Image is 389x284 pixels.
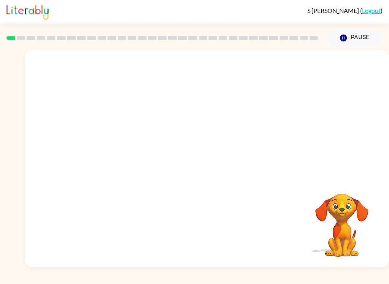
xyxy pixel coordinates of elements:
[307,7,383,14] div: ( )
[6,3,49,20] img: Literably
[304,182,380,258] video: Your browser must support playing .mp4 files to use Literably. Please try using another browser.
[362,7,381,14] a: Logout
[327,29,383,47] button: Pause
[307,7,360,14] span: S [PERSON_NAME]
